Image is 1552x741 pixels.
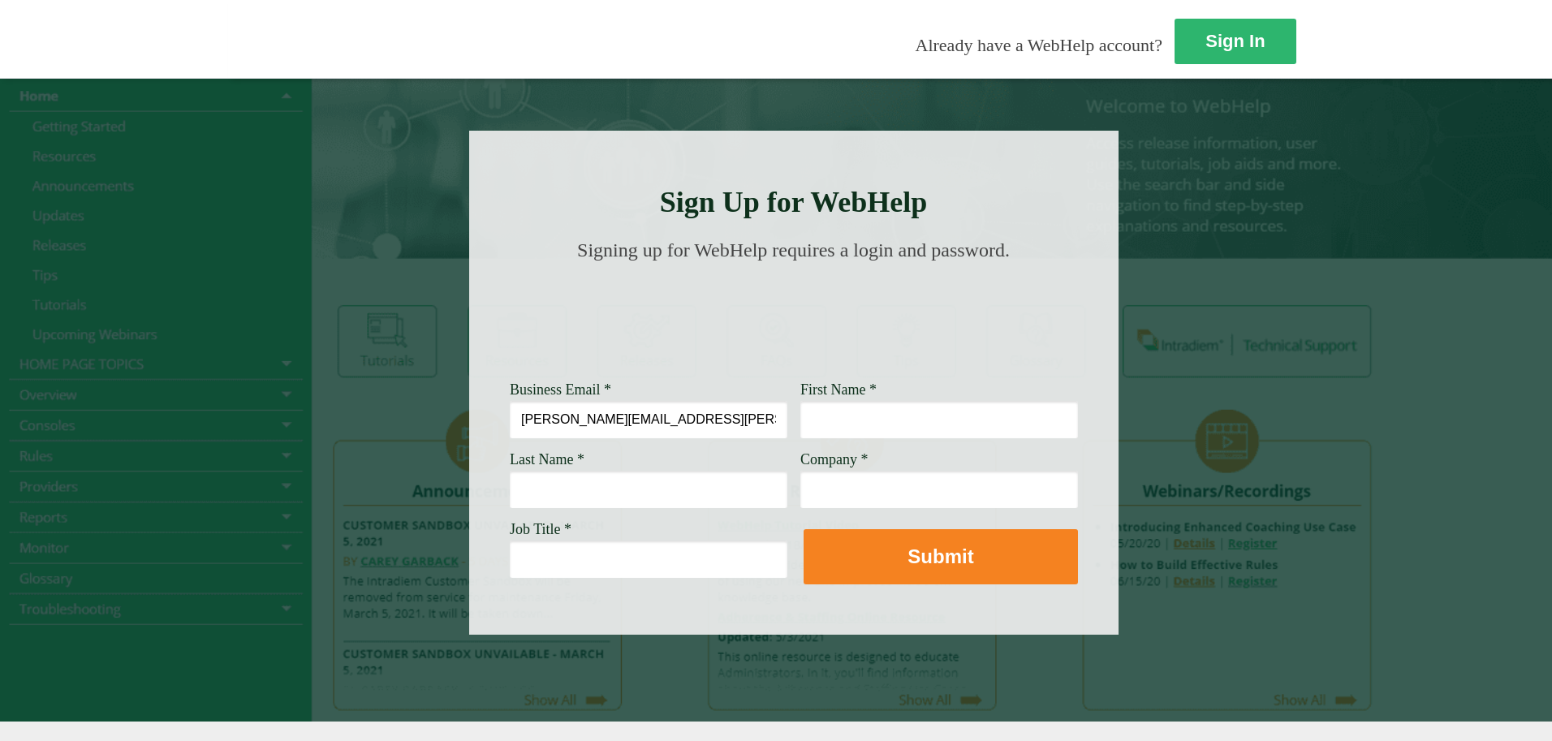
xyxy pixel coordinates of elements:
[577,239,1010,261] span: Signing up for WebHelp requires a login and password.
[510,451,584,467] span: Last Name *
[510,381,611,398] span: Business Email *
[519,278,1068,359] img: Need Credentials? Sign up below. Have Credentials? Use the sign-in button.
[800,381,877,398] span: First Name *
[916,35,1162,55] span: Already have a WebHelp account?
[1205,31,1265,51] strong: Sign In
[800,451,869,467] span: Company *
[1175,19,1296,64] a: Sign In
[804,529,1078,584] button: Submit
[510,521,571,537] span: Job Title *
[660,186,928,218] strong: Sign Up for WebHelp
[907,545,973,567] strong: Submit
